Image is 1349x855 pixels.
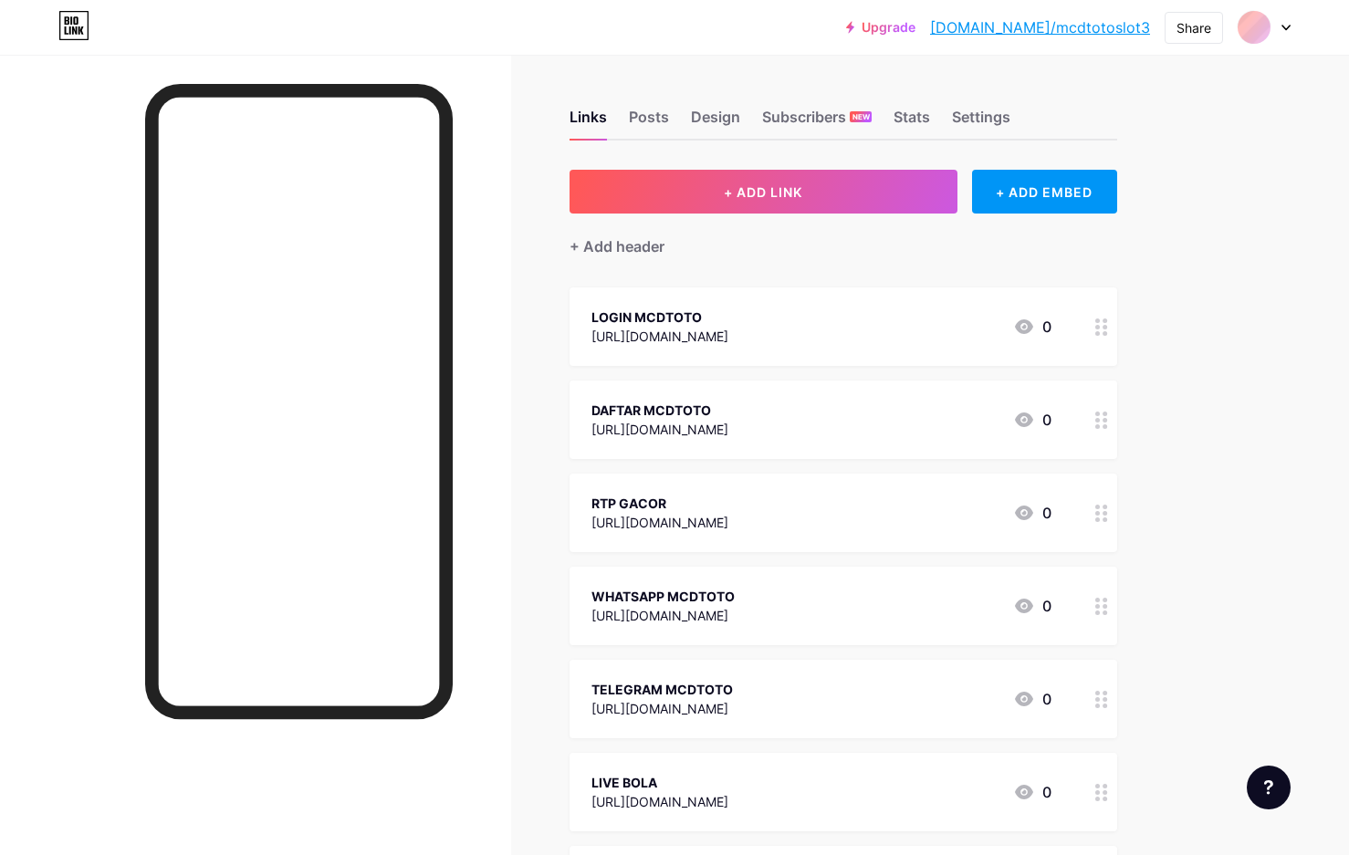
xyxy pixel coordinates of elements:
div: Posts [629,106,669,139]
span: + ADD LINK [724,184,802,200]
div: 0 [1013,595,1051,617]
div: Share [1176,18,1211,37]
div: Subscribers [762,106,872,139]
div: 0 [1013,409,1051,431]
div: [URL][DOMAIN_NAME] [591,606,735,625]
div: LIVE BOLA [591,773,728,792]
div: [URL][DOMAIN_NAME] [591,513,728,532]
div: + ADD EMBED [972,170,1117,214]
a: Upgrade [846,20,915,35]
div: TELEGRAM MCDTOTO [591,680,733,699]
div: WHATSAPP MCDTOTO [591,587,735,606]
div: 0 [1013,781,1051,803]
button: + ADD LINK [570,170,957,214]
div: 0 [1013,688,1051,710]
span: NEW [852,111,870,122]
div: Settings [952,106,1010,139]
div: [URL][DOMAIN_NAME] [591,699,733,718]
div: Stats [894,106,930,139]
div: DAFTAR MCDTOTO [591,401,728,420]
div: 0 [1013,316,1051,338]
div: + Add header [570,235,664,257]
div: [URL][DOMAIN_NAME] [591,420,728,439]
div: RTP GACOR [591,494,728,513]
div: LOGIN MCDTOTO [591,308,728,327]
div: Links [570,106,607,139]
a: [DOMAIN_NAME]/mcdtotoslot3 [930,16,1150,38]
div: 0 [1013,502,1051,524]
div: [URL][DOMAIN_NAME] [591,327,728,346]
div: [URL][DOMAIN_NAME] [591,792,728,811]
div: Design [691,106,740,139]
